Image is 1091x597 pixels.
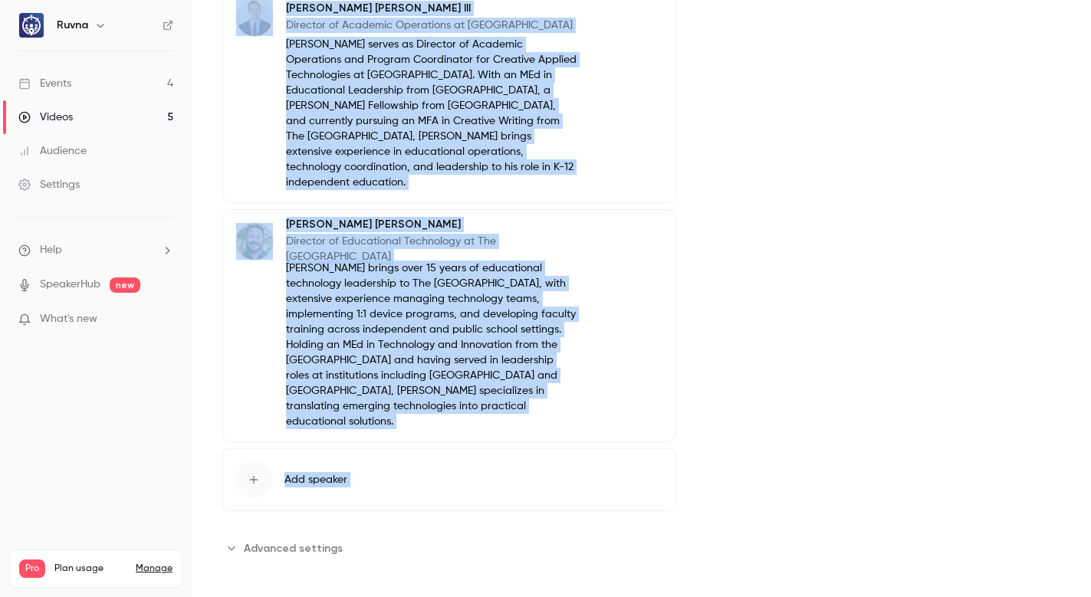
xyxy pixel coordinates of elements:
p: [PERSON_NAME] serves as Director of Academic Operations and Program Coordinator for Creative Appl... [286,37,577,190]
section: Advanced settings [222,536,676,560]
p: Director of Educational Technology at The [GEOGRAPHIC_DATA] [286,234,577,264]
div: Videos [18,110,73,125]
a: Manage [136,563,173,575]
button: Advanced settings [222,536,352,560]
img: Robert Bardenhagen [236,223,273,260]
div: Settings [18,177,80,192]
p: Director of Academic Operations at [GEOGRAPHIC_DATA] [286,18,577,33]
div: Audience [18,143,87,159]
span: Plan usage [54,563,127,575]
img: Ruvna [19,13,44,38]
span: new [110,277,140,293]
p: [PERSON_NAME] brings over 15 years of educational technology leadership to The [GEOGRAPHIC_DATA],... [286,261,577,429]
li: help-dropdown-opener [18,242,173,258]
p: [PERSON_NAME] [PERSON_NAME] III [286,1,577,16]
button: Add speaker [222,448,676,511]
span: Pro [19,559,45,578]
p: [PERSON_NAME] [PERSON_NAME] [286,217,577,232]
span: Advanced settings [244,540,343,556]
div: Robert Bardenhagen[PERSON_NAME] [PERSON_NAME]Director of Educational Technology at The [GEOGRAPHI... [222,209,676,442]
span: What's new [40,311,97,327]
a: SpeakerHub [40,277,100,293]
span: Add speaker [284,472,347,487]
h6: Ruvna [57,18,88,33]
div: Events [18,76,71,91]
span: Help [40,242,62,258]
